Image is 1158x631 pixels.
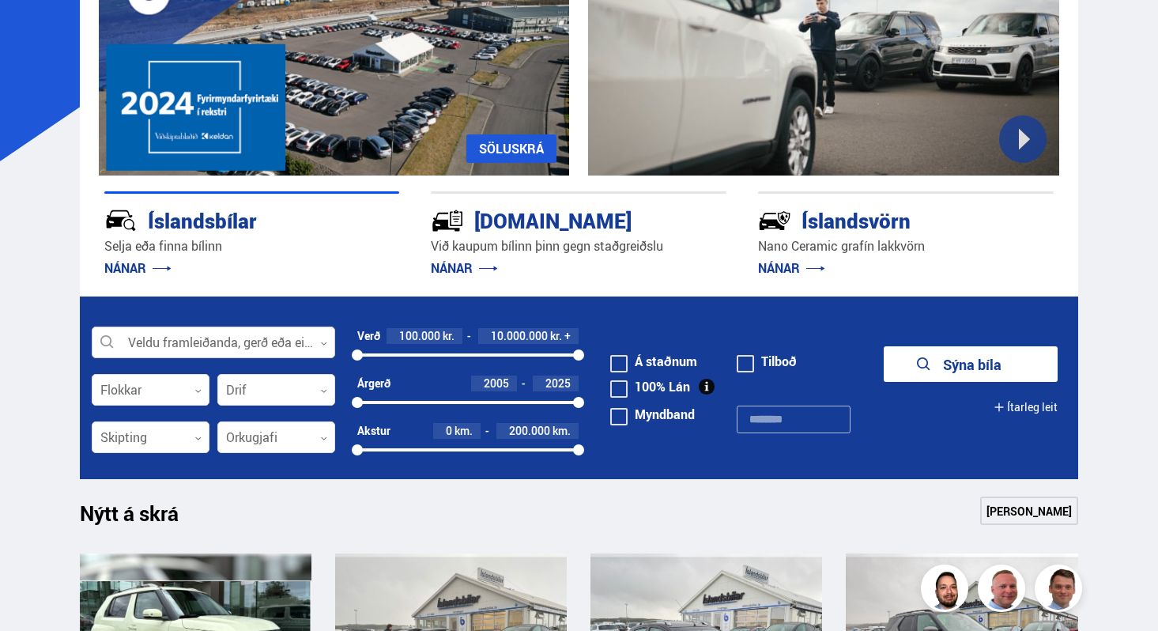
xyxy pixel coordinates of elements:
[13,6,60,54] button: Opna LiveChat spjallviðmót
[431,237,726,255] p: Við kaupum bílinn þinn gegn staðgreiðslu
[550,330,562,342] span: kr.
[509,423,550,438] span: 200.000
[431,206,670,233] div: [DOMAIN_NAME]
[610,380,690,393] label: 100% Lán
[357,330,380,342] div: Verð
[758,206,998,233] div: Íslandsvörn
[553,425,571,437] span: km.
[80,501,206,535] h1: Nýtt á skrá
[545,376,571,391] span: 2025
[758,259,825,277] a: NÁNAR
[446,423,452,438] span: 0
[443,330,455,342] span: kr.
[980,567,1028,614] img: siFngHWaQ9KaOqBr.png
[431,204,464,237] img: tr5P-W3DuiFaO7aO.svg
[104,206,344,233] div: Íslandsbílar
[399,328,440,343] span: 100.000
[484,376,509,391] span: 2005
[466,134,556,163] a: SÖLUSKRÁ
[564,330,571,342] span: +
[104,204,138,237] img: JRvxyua_JYH6wB4c.svg
[884,346,1058,382] button: Sýna bíla
[357,425,390,437] div: Akstur
[923,567,971,614] img: nhp88E3Fdnt1Opn2.png
[357,377,390,390] div: Árgerð
[610,408,695,421] label: Myndband
[980,497,1078,525] a: [PERSON_NAME]
[758,204,791,237] img: -Svtn6bYgwAsiwNX.svg
[431,259,498,277] a: NÁNAR
[737,355,797,368] label: Tilboð
[104,259,172,277] a: NÁNAR
[610,355,697,368] label: Á staðnum
[1037,567,1084,614] img: FbJEzSuNWCJXmdc-.webp
[104,237,400,255] p: Selja eða finna bílinn
[455,425,473,437] span: km.
[994,389,1058,425] button: Ítarleg leit
[758,237,1054,255] p: Nano Ceramic grafín lakkvörn
[491,328,548,343] span: 10.000.000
